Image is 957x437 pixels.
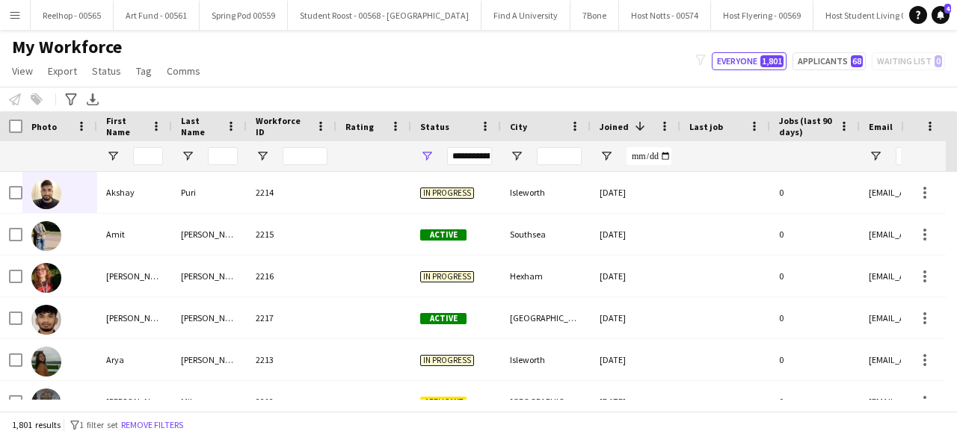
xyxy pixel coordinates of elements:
img: Akshay Puri [31,179,61,209]
span: In progress [420,355,474,366]
div: Amit [97,214,172,255]
button: Open Filter Menu [420,149,434,163]
span: Photo [31,121,57,132]
div: Southsea [501,214,591,255]
button: Student Roost - 00568 - [GEOGRAPHIC_DATA] [288,1,481,30]
button: Everyone1,801 [712,52,787,70]
span: Applicant [420,397,467,408]
div: [DATE] [591,255,680,297]
button: Open Filter Menu [106,149,120,163]
div: [GEOGRAPHIC_DATA] [501,381,591,422]
img: Amit Singh [31,221,61,251]
button: 7Bone [570,1,619,30]
div: [PERSON_NAME] [97,297,172,338]
span: Status [92,64,121,78]
span: View [12,64,33,78]
div: 0 [770,381,860,422]
span: 1 filter set [79,419,118,430]
div: 2214 [247,172,336,213]
div: Puri [172,172,247,213]
span: Rating [345,121,374,132]
div: [GEOGRAPHIC_DATA] [501,297,591,338]
input: Last Name Filter Input [208,147,238,165]
div: Arya [97,339,172,380]
button: Spring Pod 00559 [200,1,288,30]
div: 0 [770,214,860,255]
div: [PERSON_NAME] [172,214,247,255]
a: Status [86,61,127,81]
span: 1,801 [760,55,784,67]
img: Jade Walton [31,263,61,293]
div: 2212 [247,381,336,422]
div: Akshay [97,172,172,213]
div: 2213 [247,339,336,380]
div: [PERSON_NAME] [172,339,247,380]
span: 68 [851,55,863,67]
input: Workforce ID Filter Input [283,147,327,165]
div: 0 [770,297,860,338]
button: Open Filter Menu [181,149,194,163]
input: City Filter Input [537,147,582,165]
div: [PERSON_NAME] [97,381,172,422]
span: 4 [944,4,951,13]
a: Comms [161,61,206,81]
span: Tag [136,64,152,78]
button: Art Fund - 00561 [114,1,200,30]
div: 2215 [247,214,336,255]
button: Open Filter Menu [600,149,613,163]
button: Remove filters [118,417,186,433]
div: [DATE] [591,381,680,422]
div: [PERSON_NAME] [172,255,247,297]
div: [DATE] [591,297,680,338]
button: Open Filter Menu [510,149,523,163]
div: [DATE] [591,214,680,255]
a: Export [42,61,83,81]
div: Isleworth [501,339,591,380]
span: Workforce ID [256,115,310,137]
app-action-btn: Export XLSX [84,90,102,108]
span: Active [420,313,467,324]
div: Milungu [172,381,247,422]
button: Reelhop - 00565 [31,1,114,30]
a: Tag [130,61,158,81]
button: Open Filter Menu [869,149,882,163]
div: Isleworth [501,172,591,213]
a: View [6,61,39,81]
div: 0 [770,339,860,380]
button: Find A University [481,1,570,30]
span: Active [420,229,467,241]
div: [PERSON_NAME] [172,297,247,338]
div: Hexham [501,255,591,297]
div: 2216 [247,255,336,297]
div: [DATE] [591,339,680,380]
input: First Name Filter Input [133,147,163,165]
app-action-btn: Advanced filters [62,90,80,108]
span: In progress [420,187,474,199]
span: Last Name [181,115,220,137]
span: Joined [600,121,629,132]
button: Host Notts - 00574 [619,1,711,30]
button: Applicants68 [793,52,866,70]
div: 0 [770,172,860,213]
div: 2217 [247,297,336,338]
a: 4 [932,6,950,24]
div: [DATE] [591,172,680,213]
span: Status [420,121,449,132]
span: First Name [106,115,145,137]
input: Joined Filter Input [627,147,671,165]
img: Arya Banerjee [31,347,61,376]
div: [PERSON_NAME] [97,255,172,297]
span: Email [869,121,893,132]
button: Host Flyering - 00569 [711,1,813,30]
button: Host Student Living 00547 [813,1,936,30]
span: Jobs (last 90 days) [779,115,833,137]
img: Steven Pandeti [31,305,61,335]
img: Chris Milungu [31,388,61,418]
button: Open Filter Menu [256,149,269,163]
span: Export [48,64,77,78]
div: 0 [770,255,860,297]
span: My Workforce [12,36,122,58]
span: In progress [420,271,474,282]
span: Last job [689,121,723,132]
span: City [510,121,527,132]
